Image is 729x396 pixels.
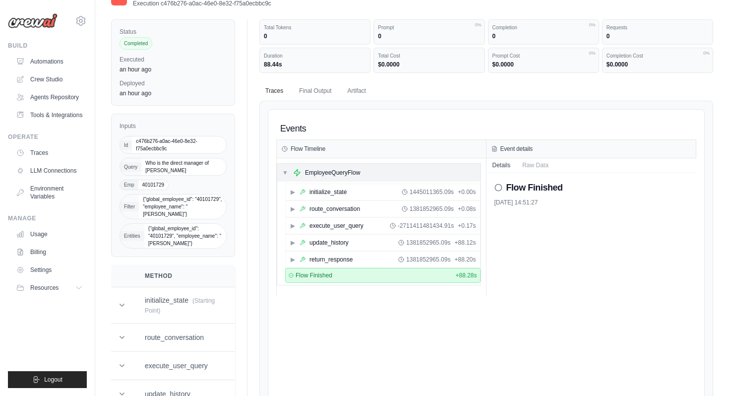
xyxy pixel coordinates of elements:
[492,32,595,40] dd: 0
[12,163,87,179] a: LLM Connections
[264,24,366,31] dt: Total Tokens
[486,158,517,172] button: Details
[290,205,296,213] span: ▶
[8,13,58,28] img: Logo
[280,122,306,135] h2: Events
[291,145,325,153] h3: Flow Timeline
[378,24,480,31] dt: Prompt
[589,50,596,57] span: 0%
[607,24,709,31] dt: Requests
[506,181,563,195] h2: Flow Finished
[492,52,595,60] dt: Prompt Cost
[12,181,87,204] a: Environment Variables
[410,188,454,196] span: 1445011365.09s
[296,271,332,279] span: Flow Finished
[309,256,353,264] div: return_response
[454,256,476,264] span: + 88.20s
[378,32,480,40] dd: 0
[679,348,729,396] iframe: Chat Widget
[378,61,480,68] dd: $0.0000
[120,140,132,150] span: Id
[492,24,595,31] dt: Completion
[458,205,476,213] span: + 0.08s
[12,145,87,161] a: Traces
[30,284,59,292] span: Resources
[133,352,227,380] td: execute_user_query
[293,81,337,102] button: Final Output
[475,22,481,29] span: 0%
[607,52,709,60] dt: Completion Cost
[264,52,366,60] dt: Duration
[120,66,151,73] time: October 15, 2025 at 14:50 IST
[133,287,227,324] td: initialize_state
[120,202,139,211] span: Filter
[133,265,227,287] th: Method
[309,222,364,230] div: execute_user_query
[406,256,450,264] span: 1381852965.09s
[458,188,476,196] span: + 0.00s
[12,71,87,87] a: Crew Studio
[120,122,227,130] label: Inputs
[290,256,296,264] span: ▶
[703,50,710,57] span: 0%
[290,188,296,196] span: ▶
[607,32,709,40] dd: 0
[132,136,226,153] span: c476b276-a0ac-46e0-8e32-f75a0ecbbc9c
[455,271,477,279] span: + 88.28s
[398,222,454,230] span: -2711411481434.91s
[264,32,366,40] dd: 0
[141,158,226,175] span: Who is the direct manager of [PERSON_NAME]
[500,145,533,153] h3: Event details
[290,222,296,230] span: ▶
[516,158,554,172] button: Raw Data
[378,52,480,60] dt: Total Cost
[305,169,360,177] div: EmployeeQueryFlow
[8,133,87,141] div: Operate
[8,42,87,50] div: Build
[282,169,288,177] span: ▼
[8,214,87,222] div: Manage
[12,244,87,260] a: Billing
[120,28,227,36] label: Status
[144,224,226,248] span: {"global_employee_id": "40101729", "employee_name": "[PERSON_NAME]"}
[410,205,454,213] span: 1381852965.09s
[589,22,596,29] span: 0%
[120,162,141,172] span: Query
[120,90,151,97] time: October 15, 2025 at 14:47 IST
[12,262,87,278] a: Settings
[120,56,227,64] label: Executed
[120,180,138,190] span: Emp
[607,61,709,68] dd: $0.0000
[342,81,372,102] button: Artifact
[12,54,87,69] a: Automations
[12,226,87,242] a: Usage
[492,61,595,68] dd: $0.0000
[138,180,169,190] span: 40101729
[12,89,87,105] a: Agents Repository
[454,239,476,247] span: + 88.12s
[12,280,87,296] button: Resources
[309,188,347,196] div: initialize_state
[290,239,296,247] span: ▶
[8,371,87,388] button: Logout
[133,324,227,352] td: route_conversation
[259,81,289,102] button: Traces
[458,222,476,230] span: + 0.17s
[139,195,226,219] span: {"global_employee_id": "40101729", "employee_name": "[PERSON_NAME]"}
[120,79,227,87] label: Deployed
[309,239,349,247] div: update_history
[12,107,87,123] a: Tools & Integrations
[309,205,360,213] div: route_conversation
[494,198,689,206] div: [DATE] 14:51:27
[44,376,62,384] span: Logout
[120,231,144,241] span: Entities
[120,37,152,50] span: Completed
[227,265,289,287] th: Status
[406,239,450,247] span: 1381852965.09s
[264,61,366,68] dd: 88.44s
